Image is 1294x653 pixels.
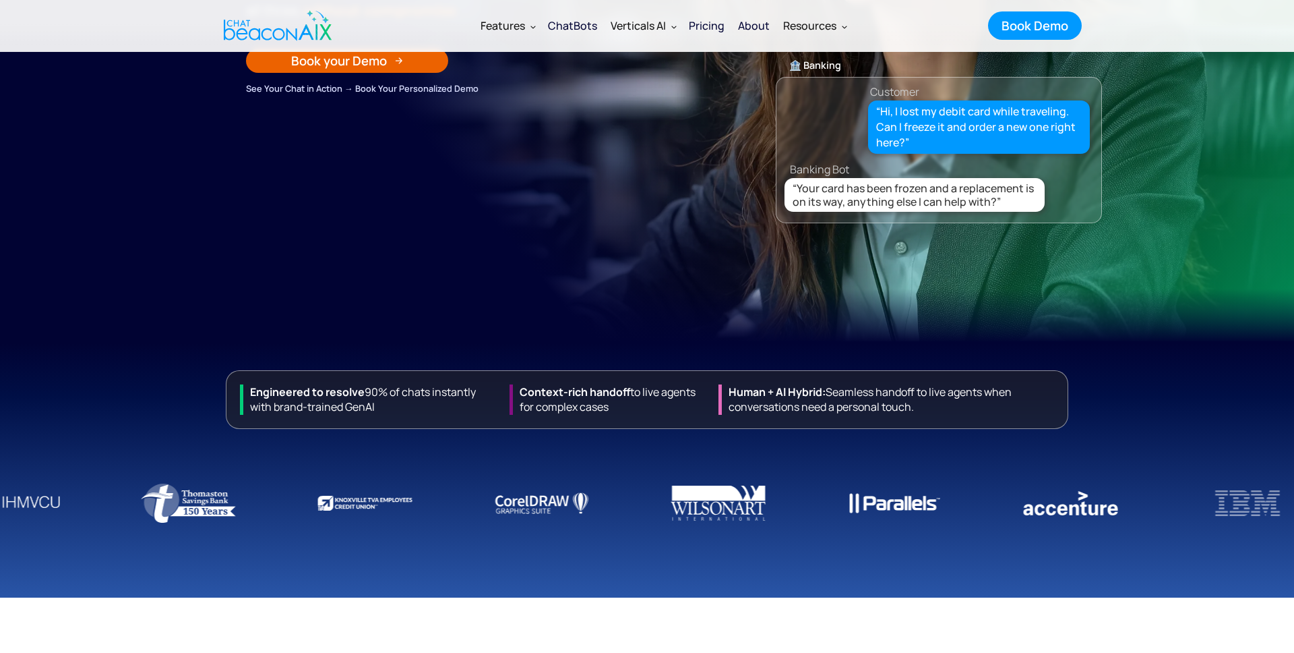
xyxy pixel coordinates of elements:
img: Dropdown [671,24,677,29]
div: Book Demo [1002,17,1068,34]
div: 🏦 Banking [776,56,1101,75]
img: Thomaston Saving Bankusing ChatBeaconAI [135,470,243,537]
div: Verticals AI [611,16,666,35]
a: home [212,2,339,49]
a: Pricing [682,8,731,43]
div: Verticals AI [604,9,682,42]
img: Knoxville Employee Credit Union uses ChatBeacon [311,470,419,537]
a: About [731,8,776,43]
img: Arrow [395,57,403,65]
div: “Hi, I lost my debit card while traveling. Can I freeze it and order a new one right here?” [876,104,1082,151]
a: ChatBots [541,8,604,43]
div: ChatBots [548,16,597,35]
div: Features [481,16,525,35]
strong: Context-rich handoff [520,385,630,399]
div: Book your Demo [291,52,387,69]
a: Book your Demo [246,49,448,73]
div: See Your Chat in Action → Book Your Personalized Demo [246,81,654,96]
div: 90% of chats instantly with brand-trained GenAI [240,385,499,415]
div: to live agents for complex cases [510,385,708,415]
div: Features [474,9,541,42]
img: Dropdown [530,24,536,29]
img: Dropdown [842,24,847,29]
a: Book Demo [988,11,1082,40]
strong: Human + Al Hybrid: [729,385,826,399]
div: Seamless handoff to live agents when conversations need a personal touch. [718,385,1061,415]
div: About [738,16,770,35]
div: Resources [776,9,853,42]
strong: Engineered to resolve [250,385,365,399]
div: Resources [783,16,836,35]
div: Pricing [689,16,725,35]
div: Customer [870,82,919,101]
